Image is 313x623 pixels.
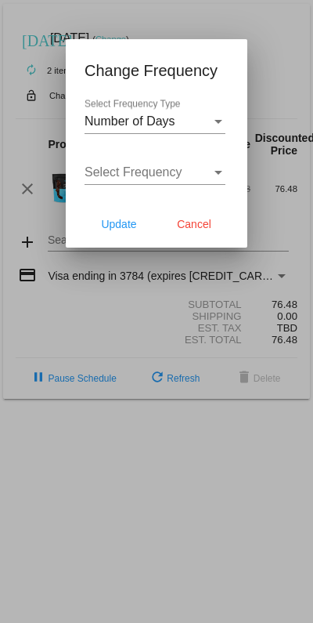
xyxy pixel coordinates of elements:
[85,165,225,179] mat-select: Select Frequency
[85,114,175,128] span: Number of Days
[101,218,136,230] span: Update
[85,165,182,179] span: Select Frequency
[85,210,153,238] button: Update
[85,114,225,129] mat-select: Select Frequency Type
[85,58,228,83] h1: Change Frequency
[177,218,211,230] span: Cancel
[160,210,228,238] button: Cancel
